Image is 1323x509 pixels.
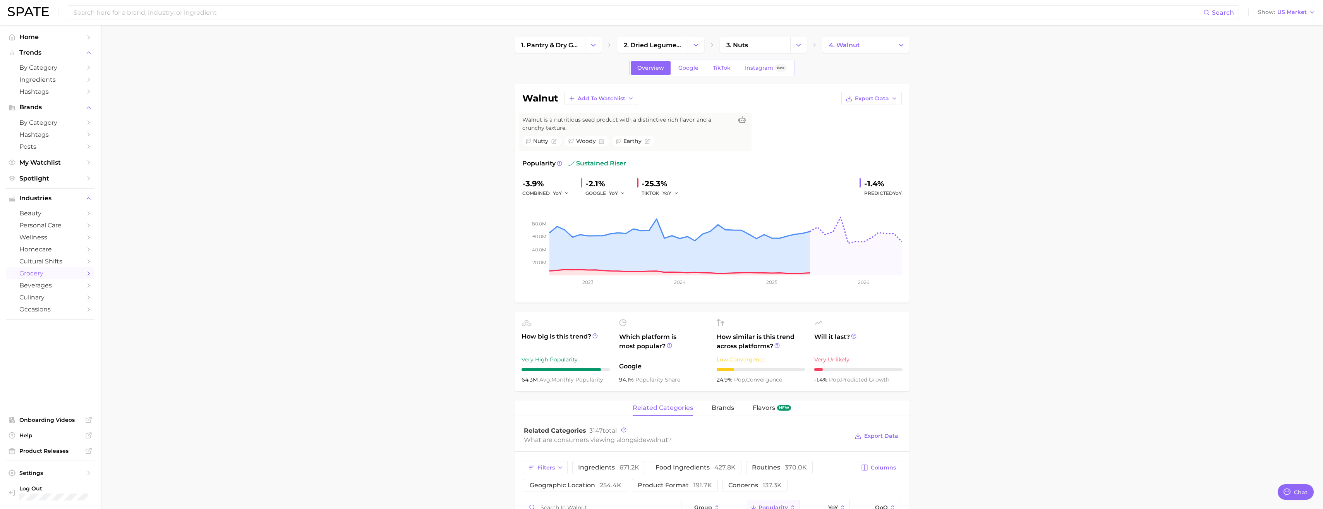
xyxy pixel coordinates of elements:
[6,243,94,255] a: homecare
[578,95,625,102] span: Add to Watchlist
[585,37,602,53] button: Change Category
[6,74,94,86] a: Ingredients
[609,190,618,196] span: YoY
[6,86,94,98] a: Hashtags
[589,427,602,434] span: 3147
[533,137,548,145] span: nutty
[6,445,94,457] a: Product Releases
[623,137,642,145] span: earthy
[19,432,81,439] span: Help
[734,376,746,383] abbr: popularity index
[790,37,807,53] button: Change Category
[6,31,94,43] a: Home
[6,303,94,315] a: occasions
[864,433,898,439] span: Export Data
[19,175,81,182] span: Spotlight
[871,464,896,471] span: Columns
[1258,10,1275,14] span: Show
[6,141,94,153] a: Posts
[714,464,736,471] span: 427.8k
[19,282,81,289] span: beverages
[864,189,902,198] span: Predicted
[19,64,81,71] span: by Category
[717,355,805,364] div: Low Convergence
[717,332,805,351] span: How similar is this trend across platforms?
[19,447,81,454] span: Product Releases
[539,376,603,383] span: monthly popularity
[1212,9,1234,16] span: Search
[522,368,610,371] div: 9 / 10
[624,41,681,49] span: 2. dried legumes, beans, seeds & nuts
[678,65,698,71] span: Google
[6,267,94,279] a: grocery
[19,88,81,95] span: Hashtags
[693,481,712,489] span: 191.7k
[1256,7,1317,17] button: ShowUS Market
[19,258,81,265] span: cultural shifts
[738,61,793,75] a: InstagramBeta
[578,464,639,471] span: ingredients
[635,376,680,383] span: popularity share
[19,76,81,83] span: Ingredients
[688,37,704,53] button: Change Category
[777,65,784,71] span: Beta
[19,469,81,476] span: Settings
[6,430,94,441] a: Help
[19,222,81,229] span: personal care
[19,104,81,111] span: Brands
[726,41,748,49] span: 3. nuts
[585,189,631,198] div: GOOGLE
[19,131,81,138] span: Hashtags
[619,362,707,371] span: Google
[522,355,610,364] div: Very High Popularity
[19,246,81,253] span: homecare
[857,461,900,474] button: Columns
[522,159,556,168] span: Popularity
[841,92,902,105] button: Export Data
[633,404,693,411] span: related categories
[712,404,734,411] span: brands
[19,119,81,126] span: by Category
[6,47,94,58] button: Trends
[19,485,119,492] span: Log Out
[6,129,94,141] a: Hashtags
[745,65,773,71] span: Instagram
[753,404,775,411] span: Flavors
[609,189,626,198] button: YoY
[893,190,902,196] span: YoY
[6,101,94,113] button: Brands
[777,405,791,411] span: new
[6,193,94,204] button: Industries
[6,291,94,303] a: culinary
[814,332,903,351] span: Will it last?
[6,219,94,231] a: personal care
[713,65,731,71] span: TikTok
[589,427,617,434] span: total
[829,376,841,383] abbr: popularity index
[6,117,94,129] a: by Category
[672,61,705,75] a: Google
[6,255,94,267] a: cultural shifts
[642,189,684,198] div: TIKTOK
[19,416,81,423] span: Onboarding Videos
[6,467,94,479] a: Settings
[637,65,664,71] span: Overview
[728,482,782,488] span: concerns
[642,177,684,190] div: -25.3%
[814,368,903,371] div: 1 / 10
[829,41,860,49] span: 4. walnut
[539,376,551,383] abbr: average
[822,37,893,53] a: 4. walnut
[893,37,909,53] button: Change Category
[19,49,81,56] span: Trends
[720,37,790,53] a: 3. nuts
[6,172,94,184] a: Spotlight
[522,332,610,351] span: How big is this trend?
[19,159,81,166] span: My Watchlist
[19,33,81,41] span: Home
[858,279,869,285] tspan: 2026
[585,177,631,190] div: -2.1%
[662,189,679,198] button: YoY
[599,139,604,144] button: Flag as miscategorized or irrelevant
[645,139,650,144] button: Flag as miscategorized or irrelevant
